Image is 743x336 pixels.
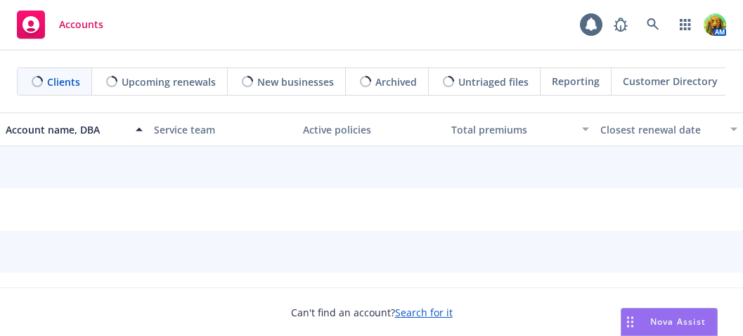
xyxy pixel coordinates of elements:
div: Active policies [303,122,440,137]
a: Search [639,11,667,39]
span: Archived [375,75,417,89]
span: Can't find an account? [291,305,453,320]
span: Accounts [59,19,103,30]
a: Report a Bug [607,11,635,39]
div: Closest renewal date [600,122,722,137]
div: Drag to move [621,309,639,335]
span: Upcoming renewals [122,75,216,89]
span: Reporting [552,74,600,89]
span: Nova Assist [650,316,706,328]
button: Active policies [297,112,446,146]
button: Closest renewal date [595,112,743,146]
span: New businesses [257,75,334,89]
div: Service team [154,122,291,137]
button: Nova Assist [621,308,718,336]
button: Service team [148,112,297,146]
span: Clients [47,75,80,89]
div: Total premiums [451,122,573,137]
span: Untriaged files [458,75,529,89]
a: Switch app [671,11,699,39]
a: Accounts [11,5,109,44]
div: Account name, DBA [6,122,127,137]
a: Search for it [395,306,453,319]
img: photo [704,13,726,36]
span: Customer Directory [623,74,718,89]
button: Total premiums [446,112,594,146]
